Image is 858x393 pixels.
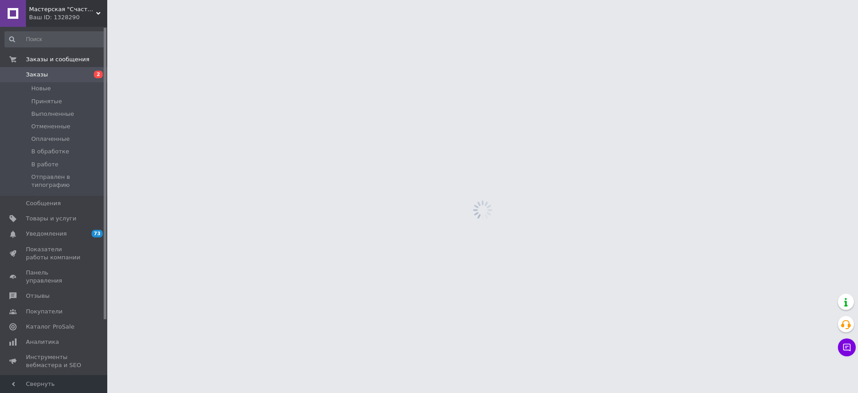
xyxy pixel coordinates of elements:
span: Оплаченные [31,135,70,143]
span: В работе [31,161,59,169]
span: Заказы [26,71,48,79]
div: Ваш ID: 1328290 [29,13,107,21]
span: Новые [31,85,51,93]
span: Отмененные [31,123,70,131]
span: Сообщения [26,199,61,207]
span: Заказы и сообщения [26,55,89,63]
span: Уведомления [26,230,67,238]
span: Панель управления [26,269,83,285]
span: 73 [92,230,103,237]
span: Отзывы [26,292,50,300]
span: Отправлен в типографию [31,173,105,189]
span: Инструменты вебмастера и SEO [26,353,83,369]
span: Каталог ProSale [26,323,74,331]
span: 2 [94,71,103,78]
span: Выполненные [31,110,74,118]
input: Поиск [4,31,105,47]
span: Показатели работы компании [26,245,83,262]
span: Аналитика [26,338,59,346]
span: В обработке [31,148,69,156]
span: Покупатели [26,308,63,316]
img: spinner_grey-bg-hcd09dd2d8f1a785e3413b09b97f8118e7.gif [471,198,495,222]
span: Товары и услуги [26,215,76,223]
button: Чат с покупателем [838,338,856,356]
span: Принятые [31,97,62,106]
span: Мастерская "Счастливы вместе" [29,5,96,13]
